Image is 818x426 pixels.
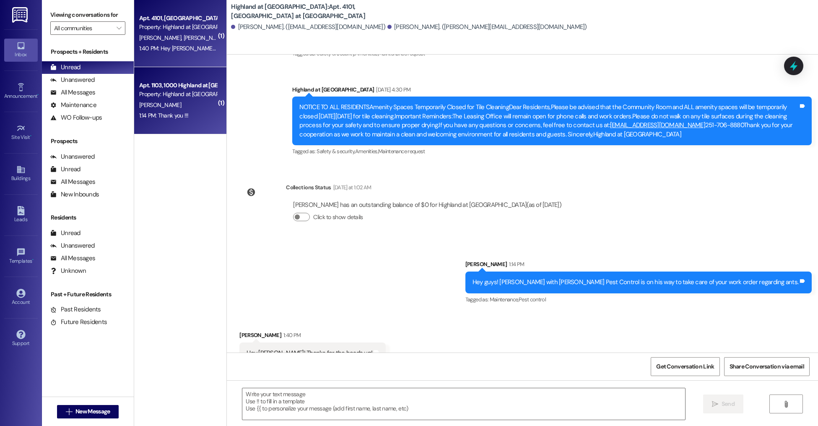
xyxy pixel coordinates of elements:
[139,112,189,119] div: 1:14 PM: Thank you !!!
[281,331,301,340] div: 1:40 PM
[4,121,38,144] a: Site Visit •
[519,296,546,303] span: Pest control
[239,331,386,342] div: [PERSON_NAME]
[355,148,379,155] span: Amenities ,
[651,357,719,376] button: Get Conversation Link
[139,101,181,109] span: [PERSON_NAME]
[4,286,38,309] a: Account
[4,204,38,226] a: Leads
[57,405,119,418] button: New Message
[4,39,38,61] a: Inbox
[75,407,110,416] span: New Message
[299,103,798,139] div: NOTICE TO ALL RESIDENTSAmenity Spaces Temporarily Closed for Tile CleaningDear Residents,Please b...
[50,8,125,21] label: Viewing conversations for
[4,162,38,185] a: Buildings
[313,213,363,222] label: Click to show details
[139,23,217,31] div: Property: Highland at [GEOGRAPHIC_DATA]
[42,47,134,56] div: Prospects + Residents
[50,152,95,161] div: Unanswered
[465,293,812,306] div: Tagged as:
[231,3,399,21] b: Highland at [GEOGRAPHIC_DATA]: Apt. 4101, [GEOGRAPHIC_DATA] at [GEOGRAPHIC_DATA]
[30,133,31,139] span: •
[317,148,355,155] span: Safety & security ,
[50,101,96,110] div: Maintenance
[117,25,121,31] i: 
[730,362,804,371] span: Share Conversation via email
[293,201,561,209] div: [PERSON_NAME] has an outstanding balance of $0 for Highland at [GEOGRAPHIC_DATA] (as of [DATE])
[50,88,95,97] div: All Messages
[32,257,34,263] span: •
[42,213,134,222] div: Residents
[42,290,134,299] div: Past + Future Residents
[50,241,95,250] div: Unanswered
[54,21,112,35] input: All communities
[378,148,425,155] span: Maintenance request
[66,408,72,415] i: 
[50,113,102,122] div: WO Follow-ups
[50,190,99,199] div: New Inbounds
[331,183,371,192] div: [DATE] at 1:02 AM
[722,400,735,408] span: Send
[473,278,798,287] div: Hey guys! [PERSON_NAME] with [PERSON_NAME] Pest Control is on his way to take care of your work o...
[50,165,81,174] div: Unread
[139,90,217,99] div: Property: Highland at [GEOGRAPHIC_DATA]
[12,7,29,23] img: ResiDesk Logo
[4,245,38,268] a: Templates •
[703,395,744,413] button: Send
[184,34,226,42] span: [PERSON_NAME]
[4,327,38,350] a: Support
[292,85,812,97] div: Highland at [GEOGRAPHIC_DATA]
[231,23,385,31] div: [PERSON_NAME]. ([EMAIL_ADDRESS][DOMAIN_NAME])
[247,349,372,358] div: Hey [PERSON_NAME]! Thanks for the heads up!
[507,260,524,269] div: 1:14 PM
[712,401,718,408] i: 
[656,362,714,371] span: Get Conversation Link
[374,85,410,94] div: [DATE] 4:30 PM
[286,183,331,192] div: Collections Status
[610,121,705,129] a: [EMAIL_ADDRESS][DOMAIN_NAME]
[292,145,812,157] div: Tagged as:
[139,81,217,90] div: Apt. 1103, 1000 Highland at [GEOGRAPHIC_DATA]
[50,305,101,314] div: Past Residents
[50,267,86,275] div: Unknown
[50,76,95,84] div: Unanswered
[139,14,217,23] div: Apt. 4101, [GEOGRAPHIC_DATA] at [GEOGRAPHIC_DATA]
[490,296,519,303] span: Maintenance ,
[50,229,81,238] div: Unread
[42,137,134,146] div: Prospects
[50,63,81,72] div: Unread
[50,178,95,186] div: All Messages
[139,34,184,42] span: [PERSON_NAME]
[37,92,39,98] span: •
[724,357,810,376] button: Share Conversation via email
[465,260,812,272] div: [PERSON_NAME]
[139,44,278,52] div: 1:40 PM: Hey [PERSON_NAME]! Thanks for the heads up!
[50,318,107,327] div: Future Residents
[783,401,789,408] i: 
[50,254,95,263] div: All Messages
[387,23,587,31] div: [PERSON_NAME]. ([PERSON_NAME][EMAIL_ADDRESS][DOMAIN_NAME])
